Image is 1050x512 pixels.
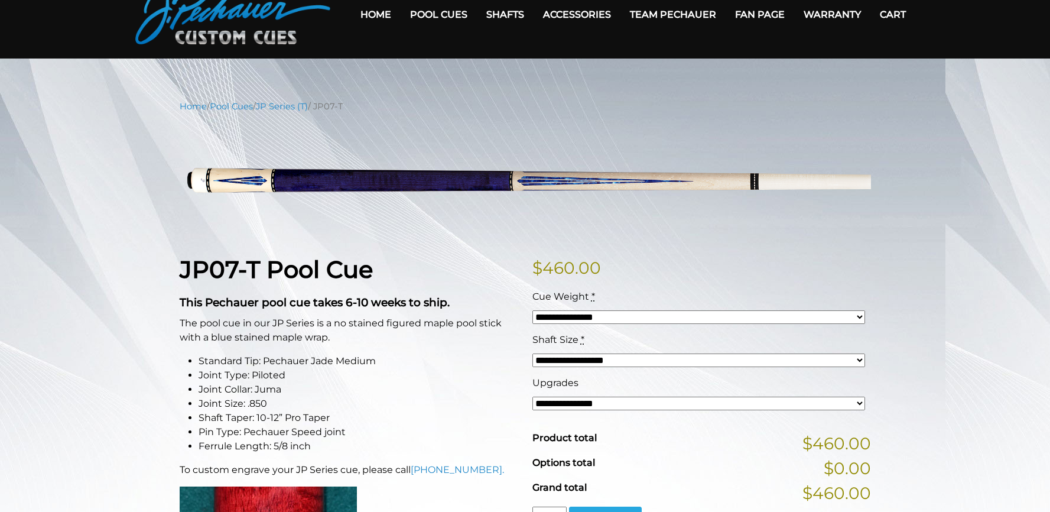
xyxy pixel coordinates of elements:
span: $460.00 [802,431,871,456]
span: $0.00 [824,456,871,481]
li: Joint Size: .850 [199,397,518,411]
li: Joint Collar: Juma [199,383,518,397]
span: $460.00 [802,481,871,505]
span: Product total [532,432,597,443]
abbr: required [581,334,584,345]
a: JP Series (T) [256,101,308,112]
li: Shaft Taper: 10-12” Pro Taper [199,411,518,425]
li: Pin Type: Pechauer Speed joint [199,425,518,439]
span: Grand total [532,482,587,493]
span: $ [532,258,542,278]
span: Shaft Size [532,334,578,345]
bdi: 460.00 [532,258,601,278]
a: Home [180,101,207,112]
p: To custom engrave your JP Series cue, please call [180,463,518,477]
span: Upgrades [532,377,578,388]
strong: This Pechauer pool cue takes 6-10 weeks to ship. [180,296,450,309]
span: Options total [532,457,595,468]
a: Pool Cues [210,101,253,112]
abbr: required [591,291,595,302]
li: Joint Type: Piloted [199,368,518,383]
p: The pool cue in our JP Series is a no stained figured maple pool stick with a blue stained maple ... [180,316,518,345]
img: jp07-T.png [180,122,871,237]
li: Ferrule Length: 5/8 inch [199,439,518,453]
li: Standard Tip: Pechauer Jade Medium [199,354,518,368]
span: Cue Weight [532,291,589,302]
a: [PHONE_NUMBER]. [411,464,504,475]
strong: JP07-T Pool Cue [180,255,373,284]
nav: Breadcrumb [180,100,871,113]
